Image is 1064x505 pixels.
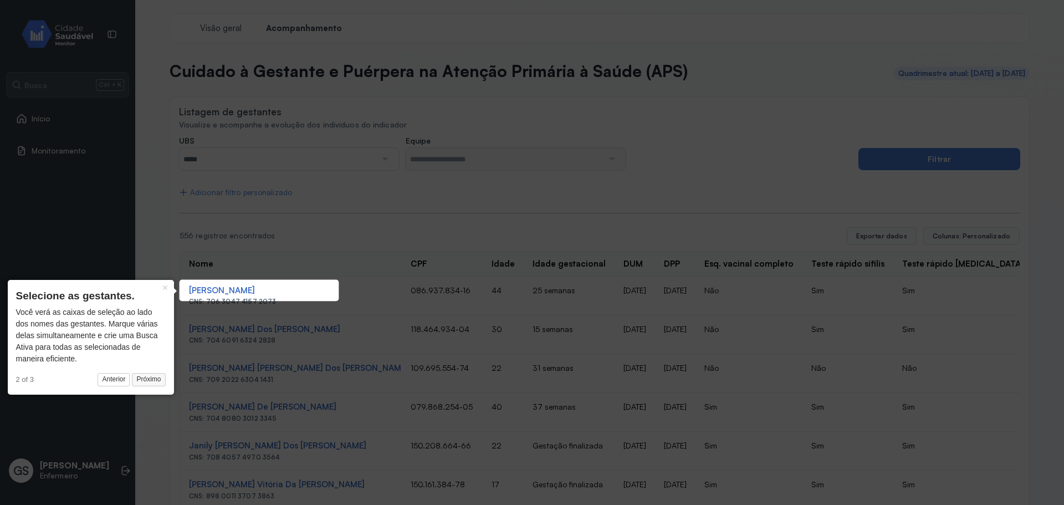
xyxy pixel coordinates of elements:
[16,307,166,365] div: Você verá as caixas de seleção ao lado dos nomes das gestantes. Marque várias delas simultaneamen...
[16,375,34,384] span: 2 of 3
[156,280,174,295] button: Close
[98,373,130,386] button: Anterior
[189,285,393,296] div: [PERSON_NAME]
[16,288,166,304] header: Selecione as gestantes.
[132,373,165,386] button: Próximo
